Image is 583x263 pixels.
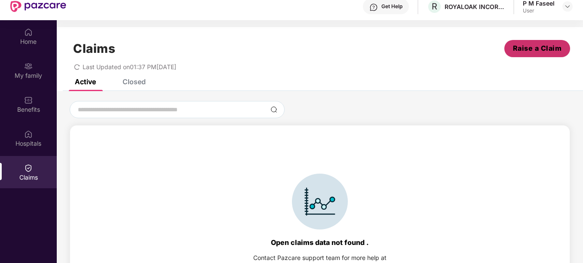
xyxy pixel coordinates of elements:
[24,28,33,37] img: svg+xml;base64,PHN2ZyBpZD0iSG9tZSIgeG1sbnM9Imh0dHA6Ly93d3cudzMub3JnLzIwMDAvc3ZnIiB3aWR0aD0iMjAiIG...
[271,238,369,247] div: Open claims data not found .
[381,3,402,10] div: Get Help
[24,164,33,172] img: svg+xml;base64,PHN2ZyBpZD0iQ2xhaW0iIHhtbG5zPSJodHRwOi8vd3d3LnczLm9yZy8yMDAwL3N2ZyIgd2lkdGg9IjIwIi...
[445,3,505,11] div: ROYALOAK INCORPORATION PRIVATE LIMITED
[523,7,555,14] div: User
[369,3,378,12] img: svg+xml;base64,PHN2ZyBpZD0iSGVscC0zMngzMiIgeG1sbnM9Imh0dHA6Ly93d3cudzMub3JnLzIwMDAvc3ZnIiB3aWR0aD...
[24,130,33,138] img: svg+xml;base64,PHN2ZyBpZD0iSG9zcGl0YWxzIiB4bWxucz0iaHR0cDovL3d3dy53My5vcmcvMjAwMC9zdmciIHdpZHRoPS...
[513,43,562,54] span: Raise a Claim
[270,106,277,113] img: svg+xml;base64,PHN2ZyBpZD0iU2VhcmNoLTMyeDMyIiB4bWxucz0iaHR0cDovL3d3dy53My5vcmcvMjAwMC9zdmciIHdpZH...
[564,3,571,10] img: svg+xml;base64,PHN2ZyBpZD0iRHJvcGRvd24tMzJ4MzIiIHhtbG5zPSJodHRwOi8vd3d3LnczLm9yZy8yMDAwL3N2ZyIgd2...
[504,40,570,57] button: Raise a Claim
[24,96,33,104] img: svg+xml;base64,PHN2ZyBpZD0iQmVuZWZpdHMiIHhtbG5zPSJodHRwOi8vd3d3LnczLm9yZy8yMDAwL3N2ZyIgd2lkdGg9Ij...
[123,77,146,86] div: Closed
[253,253,387,263] div: Contact Pazcare support team for more help at
[75,77,96,86] div: Active
[292,174,348,229] img: svg+xml;base64,PHN2ZyBpZD0iSWNvbl9DbGFpbSIgZGF0YS1uYW1lPSJJY29uIENsYWltIiB4bWxucz0iaHR0cDovL3d3dy...
[432,1,437,12] span: R
[10,1,66,12] img: New Pazcare Logo
[74,63,80,70] span: redo
[83,63,176,70] span: Last Updated on 01:37 PM[DATE]
[24,62,33,70] img: svg+xml;base64,PHN2ZyB3aWR0aD0iMjAiIGhlaWdodD0iMjAiIHZpZXdCb3g9IjAgMCAyMCAyMCIgZmlsbD0ibm9uZSIgeG...
[73,41,115,56] h1: Claims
